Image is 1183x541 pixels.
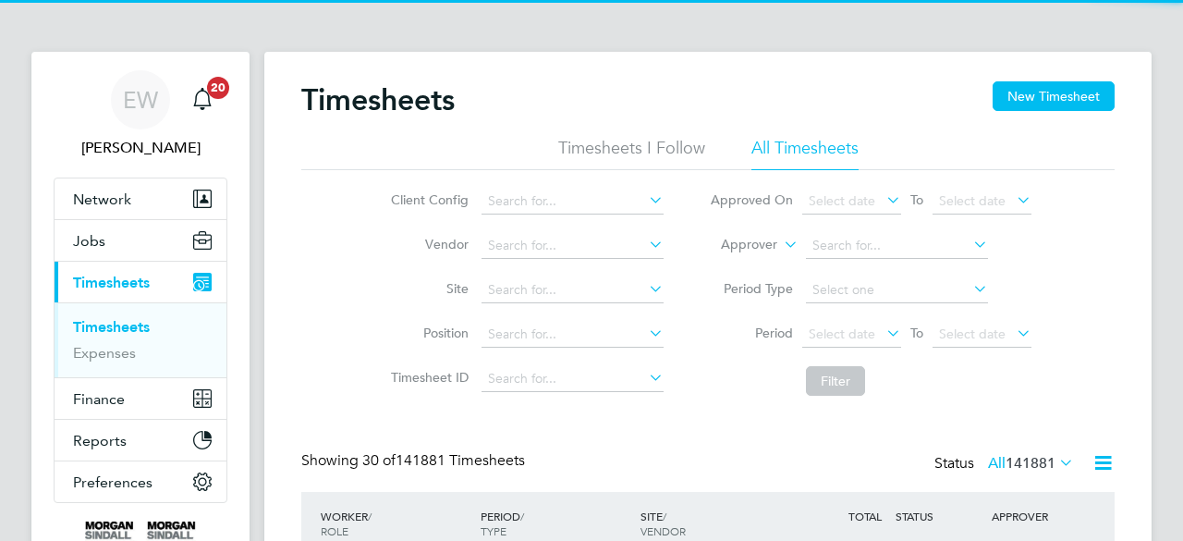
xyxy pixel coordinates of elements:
a: 20 [184,70,221,129]
label: Client Config [385,191,469,208]
input: Search for... [482,322,664,348]
li: Timesheets I Follow [558,137,705,170]
a: Expenses [73,344,136,362]
span: Select date [939,192,1006,209]
label: Position [385,325,469,341]
input: Search for... [482,366,664,392]
button: Network [55,178,226,219]
span: Reports [73,432,127,449]
button: Reports [55,420,226,461]
button: Jobs [55,220,226,261]
input: Search for... [806,233,988,259]
h2: Timesheets [301,81,455,118]
input: Search for... [482,189,664,215]
span: 20 [207,77,229,99]
span: To [905,188,929,212]
button: Preferences [55,461,226,502]
span: ROLE [321,523,348,538]
label: Period [710,325,793,341]
span: / [663,509,666,523]
label: Period Type [710,280,793,297]
span: Emma Wells [54,137,227,159]
button: Finance [55,378,226,419]
li: All Timesheets [751,137,859,170]
span: Select date [809,326,875,342]
button: Timesheets [55,262,226,302]
span: / [368,509,372,523]
label: Approved On [710,191,793,208]
span: TYPE [481,523,506,538]
input: Select one [806,277,988,303]
div: STATUS [891,499,987,533]
a: Timesheets [73,318,150,336]
label: Timesheet ID [385,369,469,386]
div: Status [934,451,1078,477]
input: Search for... [482,277,664,303]
span: / [520,509,524,523]
input: Search for... [482,233,664,259]
span: 30 of [362,451,396,470]
label: Approver [694,236,777,254]
span: 141881 Timesheets [362,451,525,470]
button: Filter [806,366,865,396]
button: New Timesheet [993,81,1115,111]
div: Timesheets [55,302,226,377]
span: Jobs [73,232,105,250]
span: Select date [809,192,875,209]
span: VENDOR [640,523,686,538]
label: All [988,454,1074,473]
span: Preferences [73,473,152,491]
div: Showing [301,451,529,471]
span: Select date [939,326,1006,342]
a: EW[PERSON_NAME] [54,70,227,159]
label: Vendor [385,236,469,252]
span: To [905,321,929,345]
span: EW [123,88,158,112]
div: APPROVER [987,499,1083,533]
label: Site [385,280,469,297]
span: Timesheets [73,274,150,291]
span: Network [73,191,131,208]
span: TOTAL [848,509,882,523]
span: Finance [73,390,125,408]
span: 141881 [1006,454,1055,473]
